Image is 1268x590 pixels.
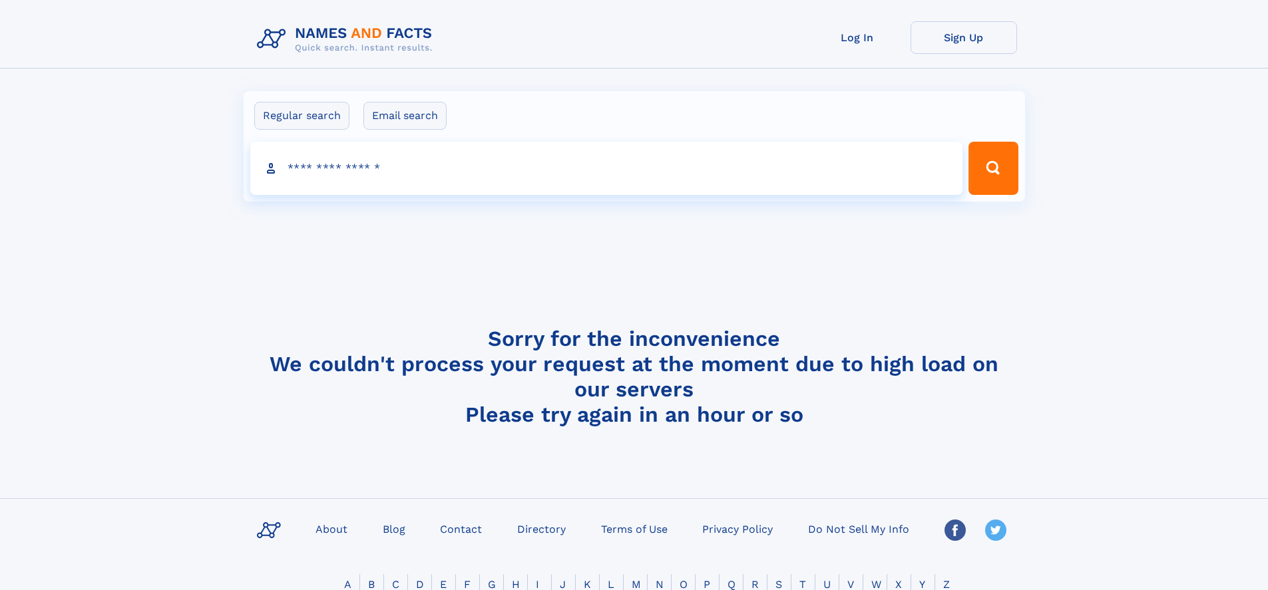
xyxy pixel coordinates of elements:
h4: Sorry for the inconvenience We couldn't process your request at the moment due to high load on ou... [252,326,1017,427]
a: Log In [804,21,911,54]
label: Email search [363,102,447,130]
label: Regular search [254,102,349,130]
a: Privacy Policy [697,519,778,538]
button: Search Button [968,142,1018,195]
a: Contact [435,519,487,538]
a: Terms of Use [596,519,673,538]
a: About [310,519,353,538]
img: Logo Names and Facts [252,21,443,57]
a: Sign Up [911,21,1017,54]
img: Facebook [945,519,966,541]
a: Blog [377,519,411,538]
a: Do Not Sell My Info [803,519,915,538]
img: Twitter [985,519,1006,541]
input: search input [250,142,963,195]
a: Directory [512,519,571,538]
